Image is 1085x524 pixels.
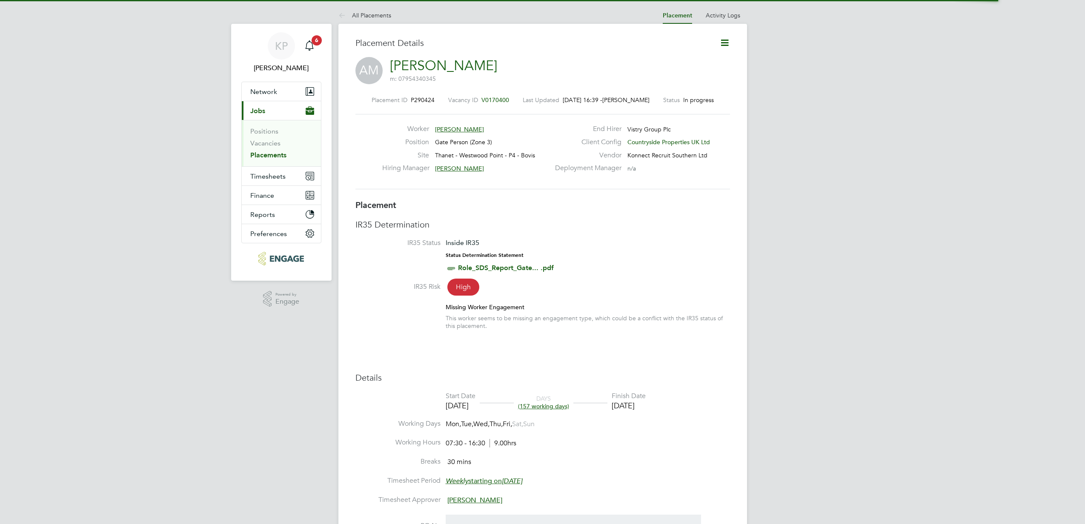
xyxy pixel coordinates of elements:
a: Go to home page [241,252,321,265]
label: IR35 Status [355,239,441,248]
label: Position [382,138,429,147]
a: Placements [250,151,286,159]
a: Role_SDS_Report_Gate... .pdf [458,264,554,272]
h3: Details [355,372,730,383]
span: [DATE] 16:39 - [563,96,602,104]
span: Wed, [473,420,490,428]
label: Hiring Manager [382,164,429,173]
span: Reports [250,211,275,219]
span: n/a [627,165,636,172]
a: Powered byEngage [263,291,299,307]
div: Jobs [242,120,321,166]
nav: Main navigation [231,24,332,281]
button: Jobs [242,101,321,120]
img: konnectrecruit-logo-retina.png [258,252,304,265]
span: KP [275,40,288,51]
label: Deployment Manager [550,164,621,173]
label: IR35 Risk [355,282,441,291]
label: Breaks [355,457,441,466]
div: 07:30 - 16:30 [446,439,516,448]
span: [PERSON_NAME] [435,165,484,172]
h3: IR35 Determination [355,219,730,230]
label: End Hirer [550,125,621,134]
div: [DATE] [446,401,475,410]
label: Timesheet Period [355,476,441,485]
span: Finance [250,191,274,199]
span: Network [250,88,277,96]
span: Countryside Properties UK Ltd [627,138,710,146]
span: [PERSON_NAME] [435,125,484,133]
span: (157 working days) [518,402,569,410]
div: This worker seems to be missing an engagement type, which could be a conflict with the IR35 statu... [446,314,730,330]
span: m: 07954340345 [390,75,436,83]
span: In progress [683,96,714,104]
span: P290424 [411,96,435,104]
span: Tue, [461,420,473,428]
label: Placement ID [372,96,407,104]
div: Start Date [446,392,475,401]
span: Timesheets [250,172,286,180]
span: V0170400 [481,96,509,104]
button: Finance [242,186,321,205]
span: 9.00hrs [490,439,516,447]
a: Positions [250,127,278,135]
h3: Placement Details [355,37,707,48]
em: Weekly [446,477,468,485]
span: Kasia Piwowar [241,63,321,73]
span: starting on [446,477,522,485]
span: [PERSON_NAME] [447,496,502,504]
span: Mon, [446,420,461,428]
span: Gate Person (Zone 3) [435,138,492,146]
span: Powered by [275,291,299,298]
span: Thu, [490,420,503,428]
span: AM [355,57,383,84]
div: DAYS [514,395,573,410]
span: 6 [312,35,322,46]
span: Sun [523,420,535,428]
span: 30 mins [447,458,471,466]
a: Activity Logs [706,11,740,19]
span: Inside IR35 [446,239,479,247]
span: Engage [275,298,299,305]
span: Sat, [512,420,523,428]
span: Thanet - Westwood Point - P4 - Bovis [435,151,535,159]
span: Jobs [250,107,265,115]
div: Finish Date [612,392,646,401]
a: 6 [301,32,318,60]
span: High [447,279,479,296]
button: Reports [242,205,321,224]
span: Fri, [503,420,512,428]
div: Missing Worker Engagement [446,303,730,311]
label: Working Hours [355,438,441,447]
em: [DATE] [502,477,522,485]
button: Timesheets [242,167,321,185]
div: [DATE] [612,401,646,410]
label: Last Updated [523,96,559,104]
a: [PERSON_NAME] [390,57,497,74]
span: Vistry Group Plc [627,125,671,133]
label: Working Days [355,419,441,428]
label: Timesheet Approver [355,496,441,504]
label: Site [382,151,429,160]
label: Status [663,96,680,104]
a: All Placements [338,11,391,19]
span: Konnect Recruit Southern Ltd [627,151,707,159]
label: Client Config [550,138,621,147]
a: KP[PERSON_NAME] [241,32,321,73]
button: Preferences [242,224,321,243]
a: Placement [663,12,692,19]
a: Vacancies [250,139,281,147]
span: Preferences [250,230,287,238]
strong: Status Determination Statement [446,252,524,258]
label: Vacancy ID [448,96,478,104]
label: Worker [382,125,429,134]
label: Vendor [550,151,621,160]
button: Network [242,82,321,101]
span: [PERSON_NAME] [602,96,650,104]
b: Placement [355,200,396,210]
